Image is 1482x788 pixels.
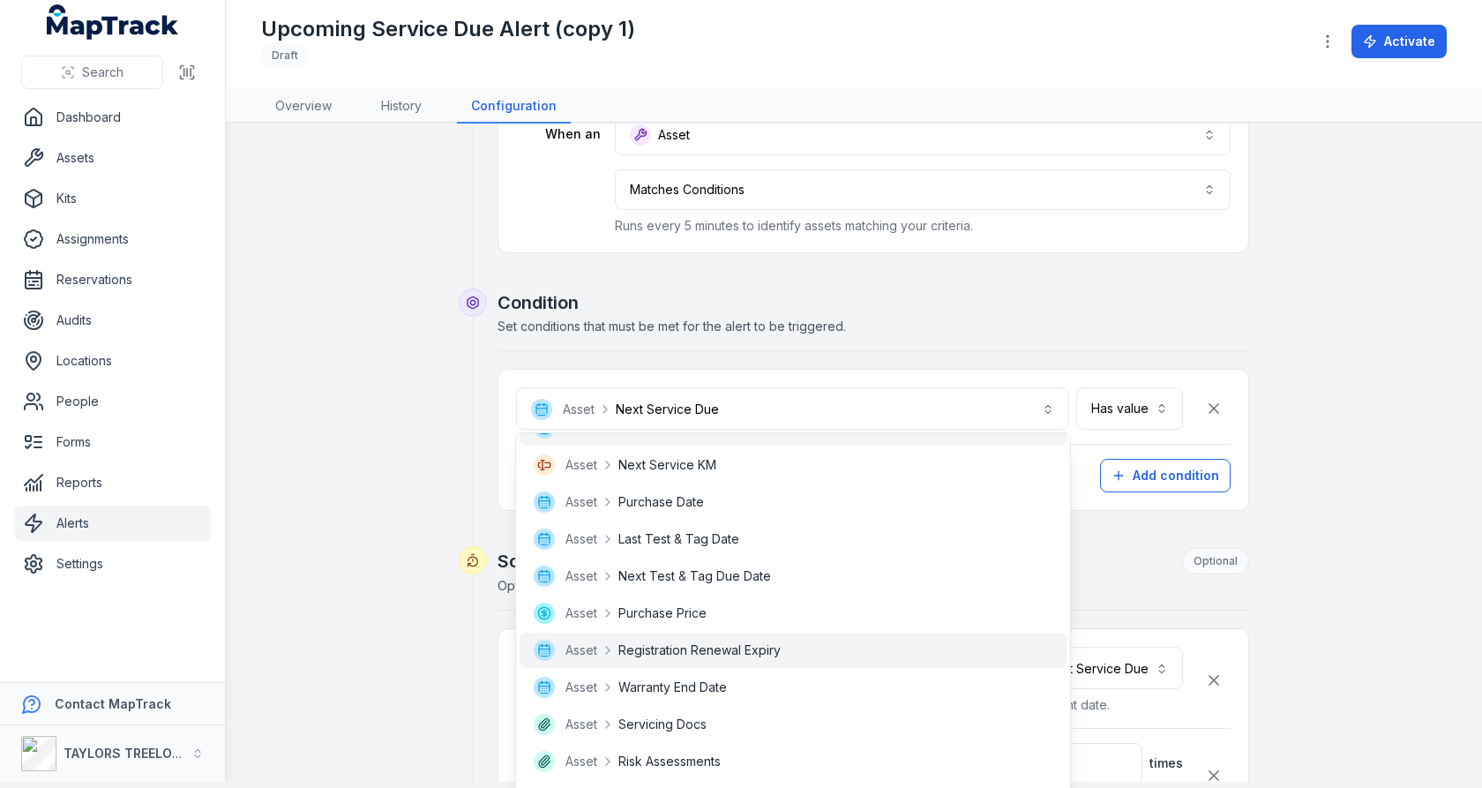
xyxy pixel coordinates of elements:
[618,604,707,622] span: Purchase Price
[565,530,597,548] span: Asset
[565,493,597,511] span: Asset
[565,753,597,770] span: Asset
[565,716,597,733] span: Asset
[516,387,1069,430] button: AssetNext Service Due
[565,604,597,622] span: Asset
[618,530,739,548] span: Last Test & Tag Date
[618,456,716,474] span: Next Service KM
[618,716,707,733] span: Servicing Docs
[565,567,597,585] span: Asset
[565,642,597,659] span: Asset
[618,567,771,585] span: Next Test & Tag Due Date
[618,679,727,696] span: Warranty End Date
[565,456,597,474] span: Asset
[565,679,597,696] span: Asset
[618,493,704,511] span: Purchase Date
[618,642,781,659] span: Registration Renewal Expiry
[618,753,721,770] span: Risk Assessments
